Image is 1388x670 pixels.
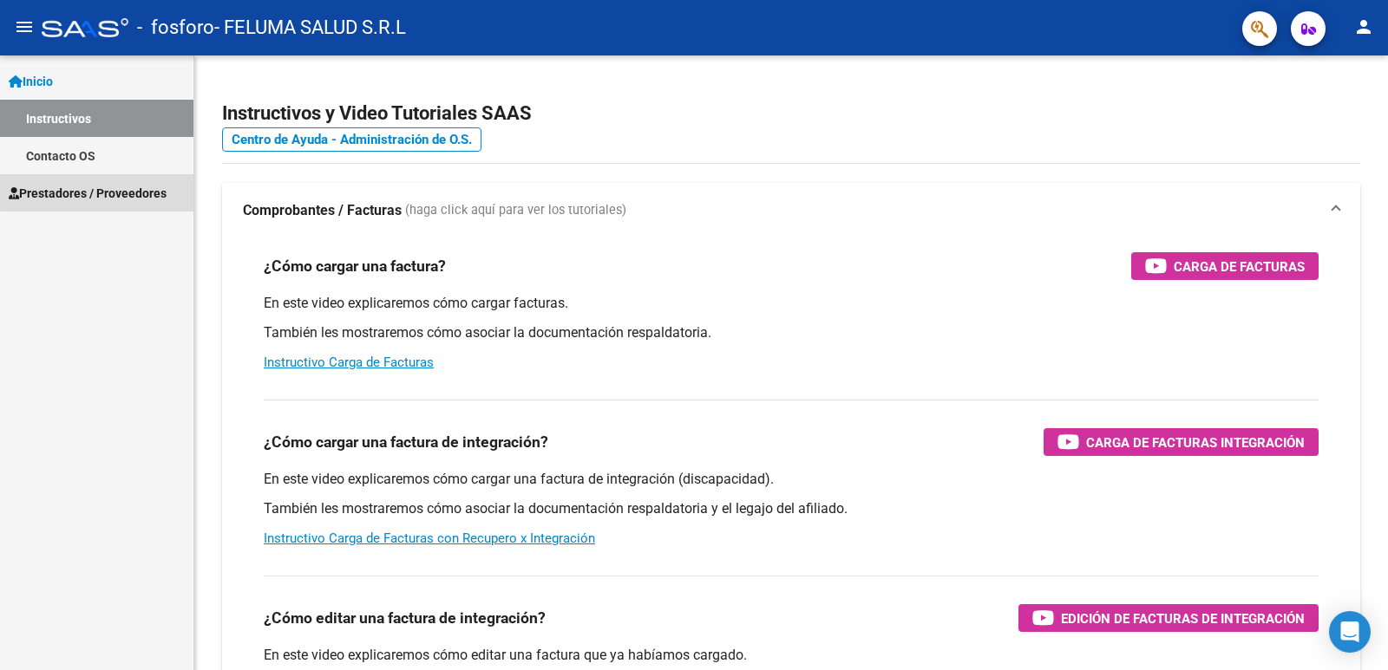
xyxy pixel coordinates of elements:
a: Centro de Ayuda - Administración de O.S. [222,127,481,152]
h3: ¿Cómo cargar una factura? [264,254,446,278]
a: Instructivo Carga de Facturas con Recupero x Integración [264,530,595,546]
button: Carga de Facturas [1131,252,1319,280]
span: (haga click aquí para ver los tutoriales) [405,201,626,220]
span: - FELUMA SALUD S.R.L [214,9,406,47]
h2: Instructivos y Video Tutoriales SAAS [222,97,1360,130]
h3: ¿Cómo editar una factura de integración? [264,606,546,630]
strong: Comprobantes / Facturas [243,201,402,220]
mat-icon: person [1353,16,1374,37]
p: En este video explicaremos cómo editar una factura que ya habíamos cargado. [264,646,1319,665]
span: Carga de Facturas Integración [1086,432,1305,453]
span: - fosforo [137,9,214,47]
mat-icon: menu [14,16,35,37]
mat-expansion-panel-header: Comprobantes / Facturas (haga click aquí para ver los tutoriales) [222,183,1360,238]
p: En este video explicaremos cómo cargar una factura de integración (discapacidad). [264,470,1319,489]
button: Carga de Facturas Integración [1044,428,1319,456]
a: Instructivo Carga de Facturas [264,355,434,370]
span: Edición de Facturas de integración [1061,608,1305,629]
span: Prestadores / Proveedores [9,184,167,203]
span: Inicio [9,72,53,91]
p: También les mostraremos cómo asociar la documentación respaldatoria. [264,323,1319,342]
span: Carga de Facturas [1174,256,1305,277]
button: Edición de Facturas de integración [1018,604,1319,632]
div: Open Intercom Messenger [1329,611,1371,653]
h3: ¿Cómo cargar una factura de integración? [264,430,548,454]
p: También les mostraremos cómo asociar la documentación respaldatoria y el legajo del afiliado. [264,499,1319,518]
p: En este video explicaremos cómo cargar facturas. [264,294,1319,313]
